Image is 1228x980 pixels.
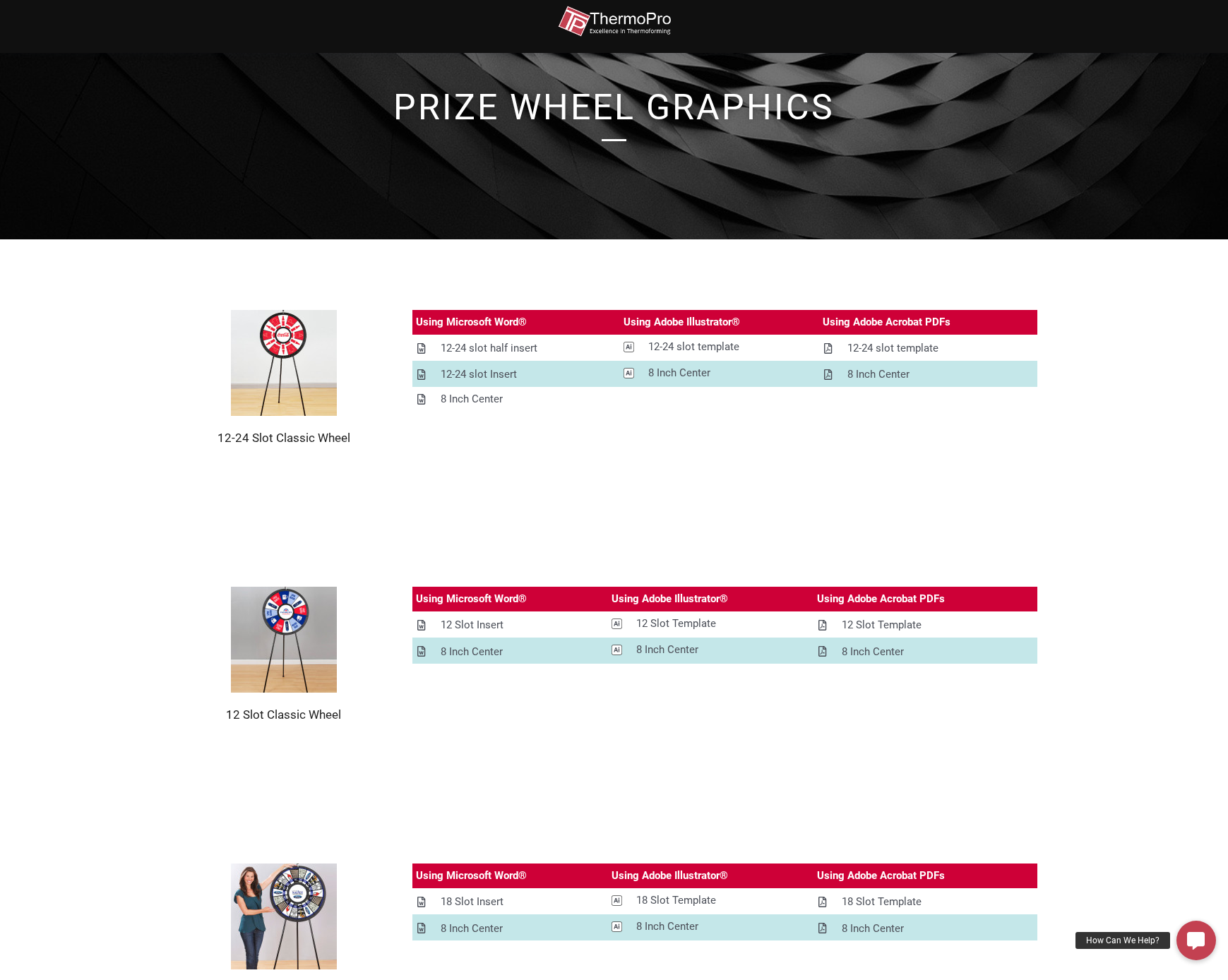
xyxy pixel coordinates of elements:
[624,313,740,331] div: Using Adobe Illustrator®
[648,364,710,382] div: 8 Inch Center
[823,313,950,331] div: Using Adobe Acrobat PDFs
[813,890,1037,914] a: 18 Slot Template
[441,366,517,383] div: 12-24 slot Insert
[1075,932,1170,949] div: How Can We Help?
[441,643,503,661] div: 8 Inch Center
[608,914,813,939] a: 8 Inch Center
[191,430,377,446] h2: 12-24 Slot Classic Wheel
[620,335,820,359] a: 12-24 slot template
[412,387,620,412] a: 8 Inch Center
[648,338,739,356] div: 12-24 slot template
[608,611,813,636] a: 12 Slot Template
[441,340,537,357] div: 12-24 slot half insert
[212,90,1017,125] h1: prize Wheel Graphics
[416,313,527,331] div: Using Microsoft Word®
[636,641,698,659] div: 8 Inch Center
[842,893,922,911] div: 18 Slot Template
[416,867,527,885] div: Using Microsoft Word®
[416,590,527,608] div: Using Microsoft Word®
[412,890,608,914] a: 18 Slot Insert
[441,893,503,911] div: 18 Slot Insert
[842,920,904,938] div: 8 Inch Center
[412,916,608,941] a: 8 Inch Center
[819,362,1037,387] a: 8 Inch Center
[847,340,938,357] div: 12-24 slot template
[1176,921,1216,960] a: How Can We Help?
[636,615,716,633] div: 12 Slot Template
[819,336,1037,361] a: 12-24 slot template
[412,613,608,638] a: 12 Slot Insert
[612,867,728,885] div: Using Adobe Illustrator®
[441,390,503,408] div: 8 Inch Center
[441,616,503,634] div: 12 Slot Insert
[817,867,945,885] div: Using Adobe Acrobat PDFs
[813,640,1037,664] a: 8 Inch Center
[412,336,620,361] a: 12-24 slot half insert
[636,892,716,909] div: 18 Slot Template
[817,590,945,608] div: Using Adobe Acrobat PDFs
[847,366,910,383] div: 8 Inch Center
[842,643,904,661] div: 8 Inch Center
[620,361,820,386] a: 8 Inch Center
[842,616,922,634] div: 12 Slot Template
[412,362,620,387] a: 12-24 slot Insert
[412,640,608,664] a: 8 Inch Center
[636,918,698,936] div: 8 Inch Center
[558,6,671,37] img: thermopro-logo-non-iso
[191,707,377,722] h2: 12 Slot Classic Wheel
[612,590,728,608] div: Using Adobe Illustrator®
[813,613,1037,638] a: 12 Slot Template
[813,916,1037,941] a: 8 Inch Center
[441,920,503,938] div: 8 Inch Center
[608,888,813,913] a: 18 Slot Template
[608,638,813,662] a: 8 Inch Center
